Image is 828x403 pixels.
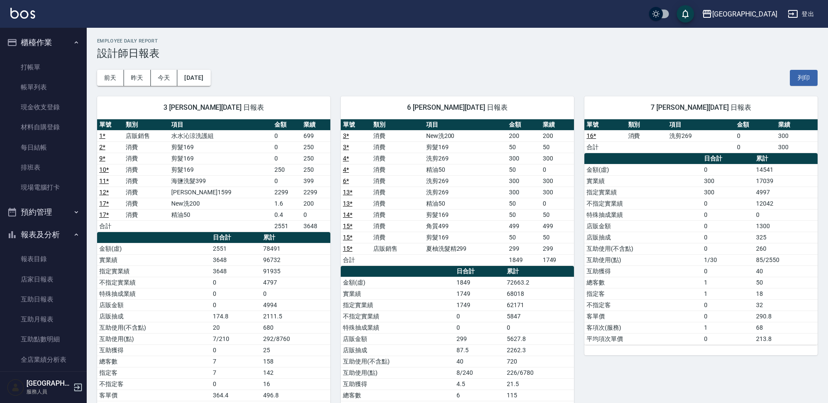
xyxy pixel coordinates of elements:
[3,289,83,309] a: 互助日報表
[754,153,818,164] th: 累計
[754,277,818,288] td: 50
[3,97,83,117] a: 現金收支登錄
[507,209,540,220] td: 50
[261,243,330,254] td: 78491
[341,119,574,266] table: a dense table
[454,378,505,390] td: 4.5
[341,378,454,390] td: 互助獲得
[3,350,83,370] a: 全店業績分析表
[754,164,818,175] td: 14541
[584,232,702,243] td: 店販抽成
[507,141,540,153] td: 50
[261,299,330,311] td: 4994
[272,130,301,141] td: 0
[702,209,754,220] td: 0
[341,299,454,311] td: 指定實業績
[584,187,702,198] td: 指定實業績
[211,390,261,401] td: 364.4
[584,119,626,131] th: 單號
[26,388,71,396] p: 服務人員
[169,164,272,175] td: 剪髮169
[169,153,272,164] td: 剪髮169
[341,356,454,367] td: 互助使用(不含點)
[371,141,424,153] td: 消費
[169,175,272,187] td: 海鹽洗髮399
[454,299,505,311] td: 1749
[169,141,272,153] td: 剪髮169
[735,130,776,141] td: 0
[341,311,454,322] td: 不指定實業績
[702,299,754,311] td: 0
[702,198,754,209] td: 0
[211,243,261,254] td: 2551
[272,198,301,209] td: 1.6
[301,164,330,175] td: 250
[211,356,261,367] td: 7
[754,198,818,209] td: 12042
[505,288,574,299] td: 68018
[177,70,210,86] button: [DATE]
[424,175,507,187] td: 洗剪269
[507,130,540,141] td: 200
[3,329,83,349] a: 互助點數明細
[541,232,574,243] td: 50
[261,277,330,288] td: 4797
[341,344,454,356] td: 店販抽成
[124,70,151,86] button: 昨天
[169,209,272,220] td: 精油50
[505,333,574,344] td: 5627.8
[712,9,777,20] div: [GEOGRAPHIC_DATA]
[272,119,301,131] th: 金額
[541,220,574,232] td: 499
[261,356,330,367] td: 158
[3,249,83,269] a: 報表目錄
[211,232,261,243] th: 日合計
[754,232,818,243] td: 325
[754,254,818,265] td: 85/2550
[3,117,83,137] a: 材料自購登錄
[371,153,424,164] td: 消費
[97,390,211,401] td: 客單價
[7,379,24,396] img: Person
[97,243,211,254] td: 金額(虛)
[454,311,505,322] td: 0
[702,288,754,299] td: 1
[211,288,261,299] td: 0
[584,220,702,232] td: 店販金額
[541,254,574,265] td: 1749
[3,138,83,157] a: 每日結帳
[454,322,505,333] td: 0
[505,299,574,311] td: 62171
[97,288,211,299] td: 特殊抽成業績
[735,119,776,131] th: 金額
[454,333,505,344] td: 299
[507,187,540,198] td: 300
[702,265,754,277] td: 0
[211,265,261,277] td: 3648
[698,5,781,23] button: [GEOGRAPHIC_DATA]
[702,254,754,265] td: 1/30
[211,277,261,288] td: 0
[541,141,574,153] td: 50
[151,70,178,86] button: 今天
[541,130,574,141] td: 200
[97,344,211,356] td: 互助獲得
[211,311,261,322] td: 174.8
[424,153,507,164] td: 洗剪269
[371,130,424,141] td: 消費
[301,119,330,131] th: 業績
[371,187,424,198] td: 消費
[124,175,170,187] td: 消費
[454,288,505,299] td: 1749
[507,119,540,131] th: 金額
[261,378,330,390] td: 16
[541,198,574,209] td: 0
[341,367,454,378] td: 互助使用(點)
[505,344,574,356] td: 2262.3
[261,367,330,378] td: 142
[3,57,83,77] a: 打帳單
[595,103,807,112] span: 7 [PERSON_NAME][DATE] 日報表
[702,187,754,198] td: 300
[584,322,702,333] td: 客項次(服務)
[261,254,330,265] td: 96732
